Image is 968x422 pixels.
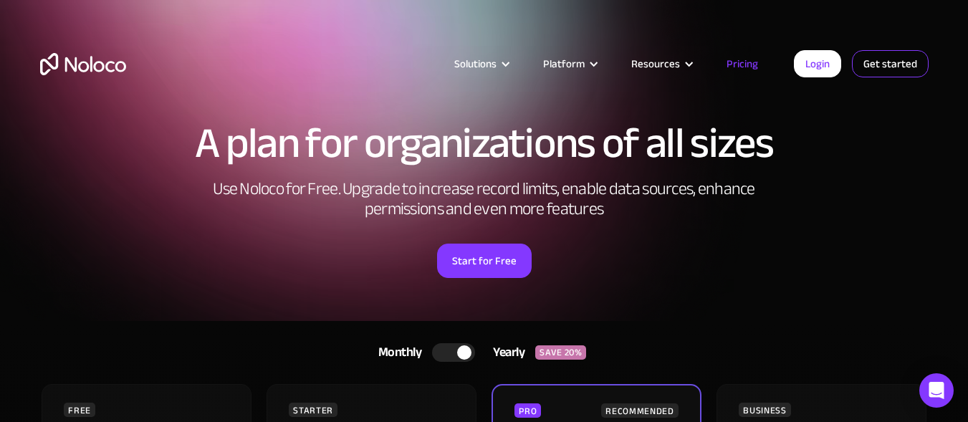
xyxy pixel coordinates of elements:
a: Start for Free [437,244,532,278]
div: Solutions [454,54,497,73]
a: home [40,53,126,75]
div: Platform [525,54,613,73]
div: Open Intercom Messenger [919,373,954,408]
div: FREE [64,403,95,417]
div: BUSINESS [739,403,790,417]
div: Resources [631,54,680,73]
h2: Use Noloco for Free. Upgrade to increase record limits, enable data sources, enhance permissions ... [198,179,771,219]
div: Solutions [436,54,525,73]
div: Yearly [475,342,535,363]
div: Monthly [360,342,433,363]
div: RECOMMENDED [601,403,678,418]
div: Platform [543,54,585,73]
h1: A plan for organizations of all sizes [40,122,929,165]
div: SAVE 20% [535,345,586,360]
div: STARTER [289,403,337,417]
a: Pricing [709,54,776,73]
a: Get started [852,50,929,77]
a: Login [794,50,841,77]
div: PRO [514,403,541,418]
div: Resources [613,54,709,73]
